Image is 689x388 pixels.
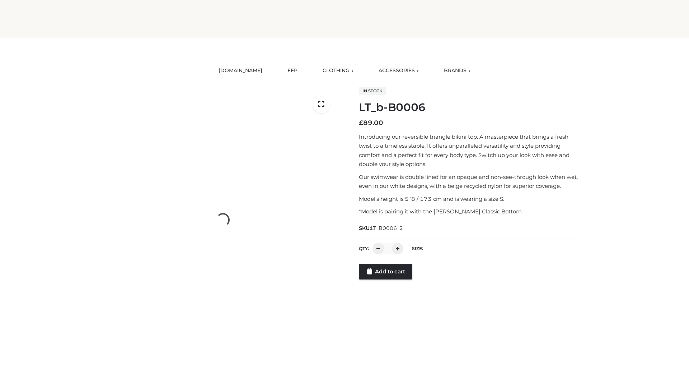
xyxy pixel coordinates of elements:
a: ACCESSORIES [373,63,424,79]
a: BRANDS [439,63,476,79]
span: £ [359,119,363,127]
p: Our swimwear is double lined for an opaque and non-see-through look when wet, even in our white d... [359,172,582,191]
a: FFP [282,63,303,79]
a: [DOMAIN_NAME] [213,63,268,79]
a: Add to cart [359,264,412,280]
label: Size: [412,246,423,251]
p: *Model is pairing it with the [PERSON_NAME] Classic Bottom [359,207,582,216]
span: LT_B0006_2 [371,225,403,231]
h1: LT_b-B0006 [359,101,582,114]
span: SKU: [359,224,404,232]
bdi: 89.00 [359,119,383,127]
a: CLOTHING [317,63,359,79]
span: In stock [359,87,386,95]
label: QTY: [359,246,369,251]
p: Introducing our reversible triangle bikini top. A masterpiece that brings a fresh twist to a time... [359,132,582,169]
p: Model’s height is 5 ‘8 / 173 cm and is wearing a size S. [359,194,582,204]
